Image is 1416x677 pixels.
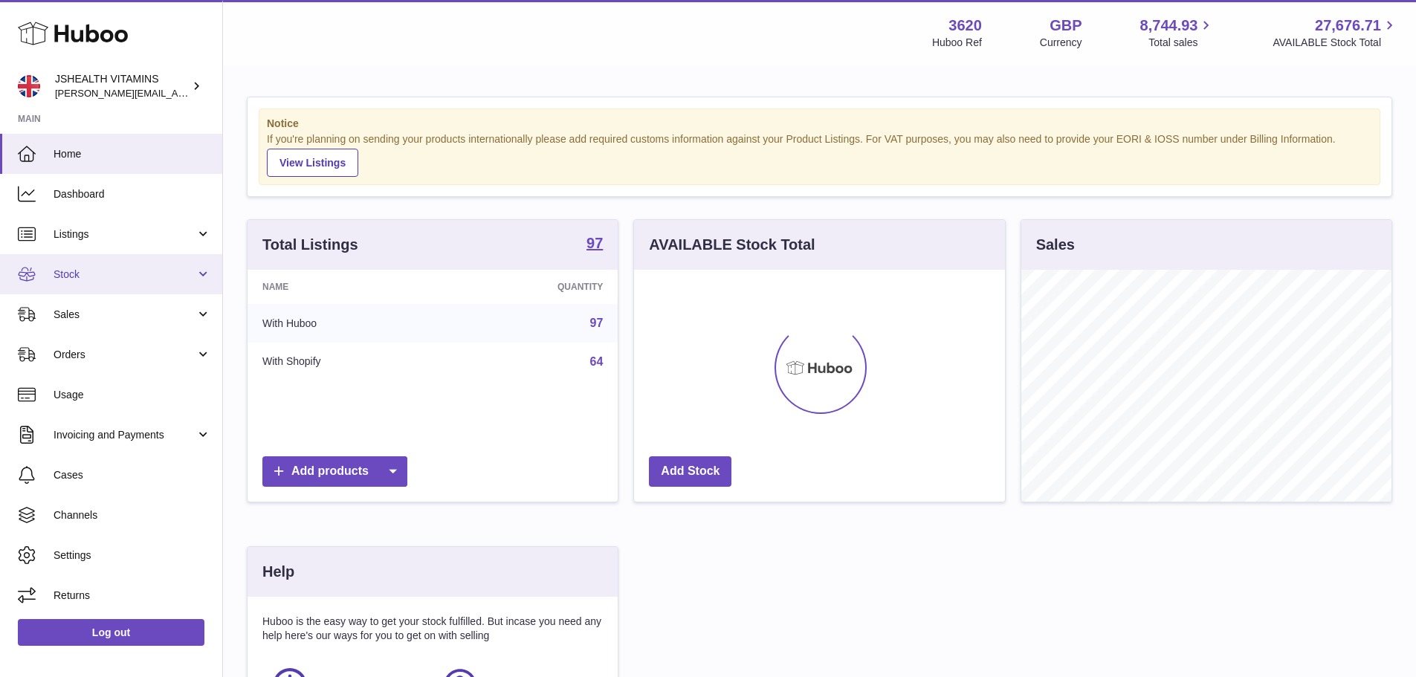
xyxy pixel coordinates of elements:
span: Dashboard [54,187,211,201]
span: Home [54,147,211,161]
th: Quantity [447,270,618,304]
div: If you're planning on sending your products internationally please add required customs informati... [267,132,1372,177]
a: 64 [590,355,604,368]
strong: GBP [1050,16,1082,36]
h3: Help [262,562,294,582]
img: francesca@jshealthvitamins.com [18,75,40,97]
span: Cases [54,468,211,482]
span: Sales [54,308,195,322]
div: Currency [1040,36,1082,50]
span: AVAILABLE Stock Total [1273,36,1398,50]
span: Invoicing and Payments [54,428,195,442]
span: Settings [54,548,211,563]
a: 97 [590,317,604,329]
div: Huboo Ref [932,36,982,50]
th: Name [248,270,447,304]
a: 8,744.93 Total sales [1140,16,1215,50]
td: With Huboo [248,304,447,343]
div: JSHEALTH VITAMINS [55,72,189,100]
span: Usage [54,388,211,402]
span: Orders [54,348,195,362]
span: Stock [54,268,195,282]
a: Add Stock [649,456,731,487]
p: Huboo is the easy way to get your stock fulfilled. But incase you need any help here's our ways f... [262,615,603,643]
span: 27,676.71 [1315,16,1381,36]
h3: Total Listings [262,235,358,255]
a: Add products [262,456,407,487]
span: 8,744.93 [1140,16,1198,36]
a: View Listings [267,149,358,177]
span: [PERSON_NAME][EMAIL_ADDRESS][DOMAIN_NAME] [55,87,298,99]
h3: AVAILABLE Stock Total [649,235,815,255]
strong: Notice [267,117,1372,131]
a: 97 [586,236,603,253]
span: Total sales [1148,36,1215,50]
span: Channels [54,508,211,522]
strong: 3620 [948,16,982,36]
a: Log out [18,619,204,646]
h3: Sales [1036,235,1075,255]
a: 27,676.71 AVAILABLE Stock Total [1273,16,1398,50]
span: Returns [54,589,211,603]
td: With Shopify [248,343,447,381]
strong: 97 [586,236,603,250]
span: Listings [54,227,195,242]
